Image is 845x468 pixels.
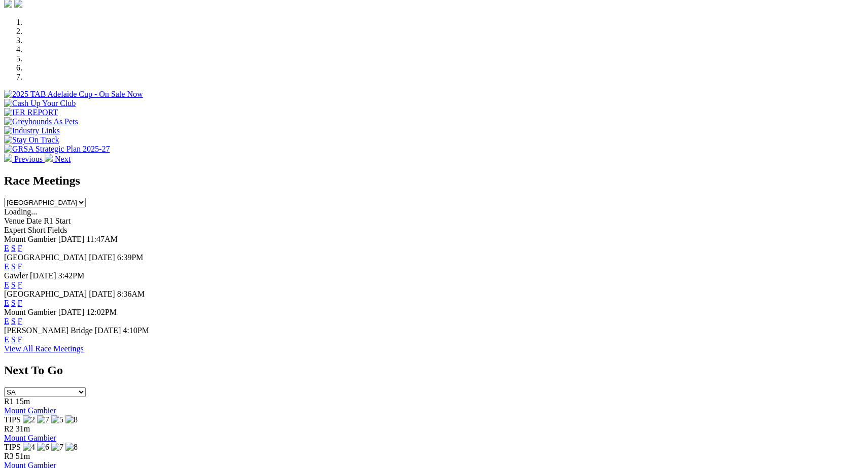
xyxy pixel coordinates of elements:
[4,290,87,298] span: [GEOGRAPHIC_DATA]
[4,271,28,280] span: Gawler
[11,280,16,289] a: S
[47,226,67,234] span: Fields
[18,262,22,271] a: F
[11,299,16,307] a: S
[4,335,9,344] a: E
[4,344,84,353] a: View All Race Meetings
[86,308,117,316] span: 12:02PM
[4,155,45,163] a: Previous
[4,280,9,289] a: E
[4,235,56,243] span: Mount Gambier
[18,280,22,289] a: F
[89,290,115,298] span: [DATE]
[4,326,93,335] span: [PERSON_NAME] Bridge
[4,299,9,307] a: E
[30,271,56,280] span: [DATE]
[4,217,24,225] span: Venue
[26,217,42,225] span: Date
[44,217,71,225] span: R1 Start
[45,154,53,162] img: chevron-right-pager-white.svg
[4,406,56,415] a: Mount Gambier
[11,317,16,326] a: S
[18,317,22,326] a: F
[11,335,16,344] a: S
[11,244,16,253] a: S
[4,226,26,234] span: Expert
[4,443,21,451] span: TIPS
[45,155,71,163] a: Next
[16,424,30,433] span: 31m
[4,207,37,216] span: Loading...
[4,397,14,406] span: R1
[65,443,78,452] img: 8
[18,335,22,344] a: F
[18,299,22,307] a: F
[58,308,85,316] span: [DATE]
[4,154,12,162] img: chevron-left-pager-white.svg
[28,226,46,234] span: Short
[4,364,841,377] h2: Next To Go
[95,326,121,335] span: [DATE]
[4,452,14,460] span: R3
[123,326,149,335] span: 4:10PM
[4,174,841,188] h2: Race Meetings
[4,90,143,99] img: 2025 TAB Adelaide Cup - On Sale Now
[86,235,118,243] span: 11:47AM
[4,135,59,145] img: Stay On Track
[16,397,30,406] span: 15m
[4,262,9,271] a: E
[4,99,76,108] img: Cash Up Your Club
[16,452,30,460] span: 51m
[37,415,49,424] img: 7
[4,434,56,442] a: Mount Gambier
[117,253,144,262] span: 6:39PM
[58,235,85,243] span: [DATE]
[4,244,9,253] a: E
[51,443,63,452] img: 7
[4,126,60,135] img: Industry Links
[14,155,43,163] span: Previous
[4,145,110,154] img: GRSA Strategic Plan 2025-27
[117,290,145,298] span: 8:36AM
[18,244,22,253] a: F
[23,415,35,424] img: 2
[23,443,35,452] img: 4
[55,155,71,163] span: Next
[4,317,9,326] a: E
[11,262,16,271] a: S
[4,415,21,424] span: TIPS
[4,253,87,262] span: [GEOGRAPHIC_DATA]
[4,424,14,433] span: R2
[4,108,58,117] img: IER REPORT
[65,415,78,424] img: 8
[51,415,63,424] img: 5
[37,443,49,452] img: 6
[4,117,78,126] img: Greyhounds As Pets
[58,271,85,280] span: 3:42PM
[4,308,56,316] span: Mount Gambier
[89,253,115,262] span: [DATE]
